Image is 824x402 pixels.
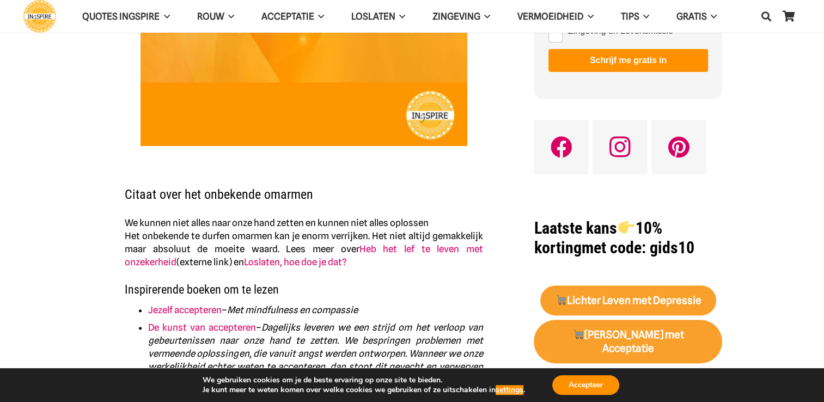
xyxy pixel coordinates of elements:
button: settings [496,385,523,395]
a: VERMOEIDHEIDVERMOEIDHEID Menu [504,3,607,31]
span: QUOTES INGSPIRE [82,11,160,22]
a: Facebook [534,120,588,174]
a: De kunst van accepteren [148,322,257,333]
li: – [148,321,483,386]
span: VERMOEIDHEID [517,11,583,22]
em: Met mindfulness en compassie [227,304,358,315]
a: Heb het lef te leven met onzekerheid [125,243,483,267]
p: We kunnen niet alles naar onze hand zetten en kunnen niet alles oplossen Het onbekende te durfen ... [125,216,483,269]
h2: Citaat over het onbekende omarmen [125,173,483,202]
button: Accepteer [552,375,619,395]
strong: Laatste kans 10% korting [534,218,662,257]
span: VERMOEIDHEID Menu [583,3,593,30]
span: ROUW Menu [224,3,234,30]
span: Zingeving [432,11,480,22]
p: Je kunt meer te weten komen over welke cookies we gebruiken of ze uitschakelen in . [203,385,525,395]
a: 🛒[PERSON_NAME] met Acceptatie [534,320,722,363]
img: 👉 [618,219,634,235]
h3: Inspirerende boeken om te lezen [125,282,483,303]
a: 🛒Lichter Leven met Depressie [540,285,716,315]
span: ROUW [197,11,224,22]
p: We gebruiken cookies om je de beste ervaring op onze site te bieden. [203,375,525,385]
a: ROUWROUW Menu [183,3,247,31]
span: Loslaten Menu [395,3,405,30]
span: QUOTES INGSPIRE Menu [160,3,169,30]
a: ZingevingZingeving Menu [419,3,504,31]
img: 🛒 [556,295,566,305]
span: Acceptatie Menu [314,3,324,30]
strong: Lichter Leven met Depressie [556,294,701,307]
span: TIPS [620,11,639,22]
span: Zingeving Menu [480,3,490,30]
a: QUOTES INGSPIREQUOTES INGSPIRE Menu [69,3,183,31]
a: AcceptatieAcceptatie Menu [248,3,338,31]
a: Loslaten, hoe doe je dat? [244,257,347,267]
span: Loslaten [351,11,395,22]
a: Jezelf accepteren [148,304,222,315]
a: Zoeken [755,3,777,30]
a: LoslatenLoslaten Menu [338,3,419,31]
button: Schrijf me gratis in [548,49,708,72]
li: – [148,303,483,316]
span: GRATIS [676,11,707,22]
a: GRATISGRATIS Menu [663,3,730,31]
a: Pinterest [651,120,706,174]
h1: met code: gids10 [534,218,722,258]
em: Dagelijks leveren we een strijd om het verloop van gebeurtenissen naar onze hand te zetten. We be... [148,322,484,385]
a: TIPSTIPS Menu [607,3,662,31]
img: 🛒 [573,329,583,339]
span: TIPS Menu [639,3,649,30]
strong: [PERSON_NAME] met Acceptatie [572,328,684,355]
span: GRATIS Menu [707,3,717,30]
span: Acceptatie [261,11,314,22]
a: Instagram [593,120,647,174]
